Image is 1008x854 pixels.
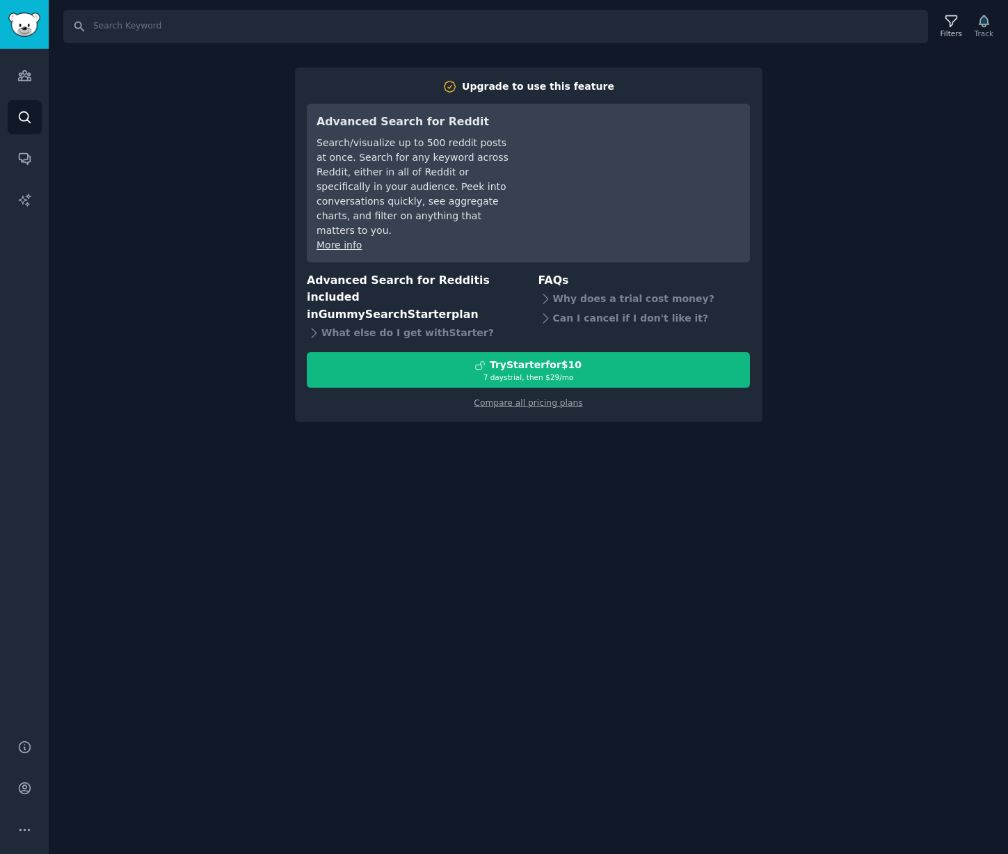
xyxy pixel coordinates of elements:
[307,372,749,382] div: 7 days trial, then $ 29 /mo
[307,352,750,388] button: TryStarterfor$107 daystrial, then $29/mo
[490,358,582,372] div: Try Starter for $10
[538,272,751,290] h3: FAQs
[941,29,962,38] div: Filters
[8,13,40,37] img: GummySearch logo
[307,323,519,342] div: What else do I get with Starter ?
[319,308,451,321] span: GummySearch Starter
[474,398,582,408] a: Compare all pricing plans
[531,113,740,218] iframe: YouTube video player
[462,79,614,94] div: Upgrade to use this feature
[317,239,362,251] a: More info
[317,113,512,131] h3: Advanced Search for Reddit
[307,272,519,324] h3: Advanced Search for Reddit is included in plan
[63,10,928,43] input: Search Keyword
[538,308,751,328] div: Can I cancel if I don't like it?
[538,289,751,308] div: Why does a trial cost money?
[317,136,512,238] div: Search/visualize up to 500 reddit posts at once. Search for any keyword across Reddit, either in ...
